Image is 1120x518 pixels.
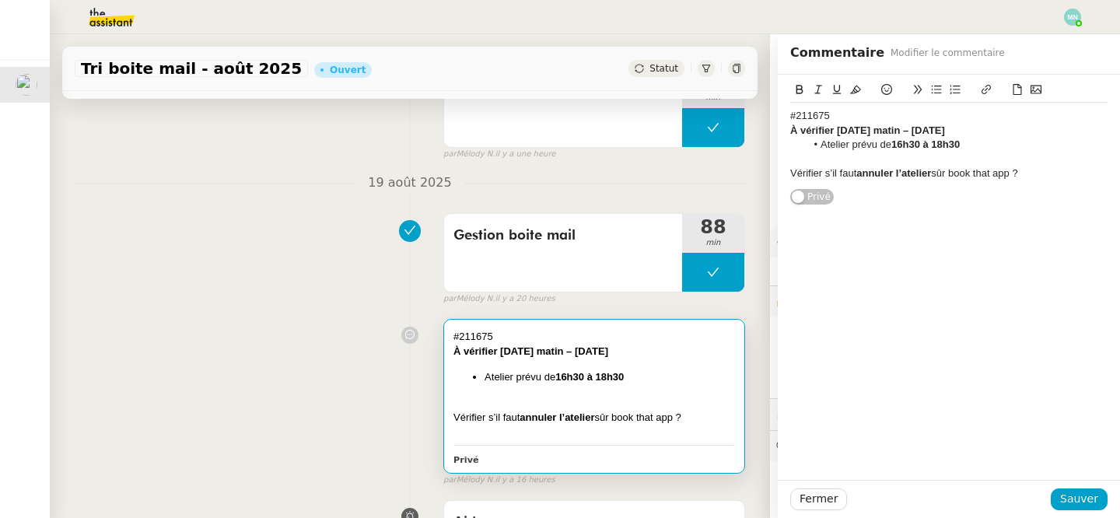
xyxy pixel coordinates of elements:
div: ⚙️Procédures [770,227,1120,257]
span: Commentaire [790,42,884,64]
div: ⏲️Tâches 1838:31 [770,399,1120,429]
button: Fermer [790,488,847,510]
span: par [443,474,457,487]
img: svg [1064,9,1081,26]
div: 💬Commentaires 24 [770,431,1120,461]
span: 88 [682,218,744,236]
li: Atelier prévu de [806,138,1108,152]
div: #211675 [453,329,735,345]
span: Gestion boite mail [453,224,673,247]
strong: 16h30 à 18h30 [555,371,624,383]
div: Vérifier s’il faut sûr book that app ? [790,166,1108,180]
span: par [443,292,457,306]
button: Sauver [1051,488,1108,510]
span: min [682,236,744,250]
small: Mélody N. [443,148,555,161]
span: Privé [807,189,831,205]
span: il y a une heure [495,148,555,161]
strong: À vérifier [DATE] matin – [DATE] [790,124,945,136]
button: Privé [790,189,834,205]
span: il y a 16 heures [495,474,555,487]
span: par [443,148,457,161]
img: users%2F9mvJqJUvllffspLsQzytnd0Nt4c2%2Favatar%2F82da88e3-d90d-4e39-b37d-dcb7941179ae [16,74,37,96]
span: Statut [649,63,678,74]
b: Privé [453,455,478,465]
span: Modifier le commentaire [891,45,1005,61]
span: ⏲️ [776,408,901,420]
strong: annuler l’atelier [520,411,594,423]
span: Sauver [1060,490,1098,508]
strong: À vérifier [DATE] matin – [DATE] [453,345,608,357]
div: Vérifier s’il faut sûr book that app ? [453,410,735,425]
span: 19 août 2025 [355,173,464,194]
div: #211675 [790,109,1108,123]
strong: annuler l’atelier [856,167,931,179]
li: Atelier prévu de [485,369,735,385]
span: il y a 20 heures [495,292,555,306]
span: Fermer [800,490,838,508]
span: min [682,91,744,104]
small: Mélody N. [443,292,555,306]
span: ⚙️ [776,233,857,251]
strong: 16h30 à 18h30 [891,138,960,150]
div: Ouvert [330,65,366,75]
span: Tri boite mail - août 2025 [81,61,302,76]
span: 🔐 [776,292,877,310]
small: Mélody N. [443,474,555,487]
span: 💬 [776,439,910,452]
div: 🔐Données client [770,286,1120,317]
